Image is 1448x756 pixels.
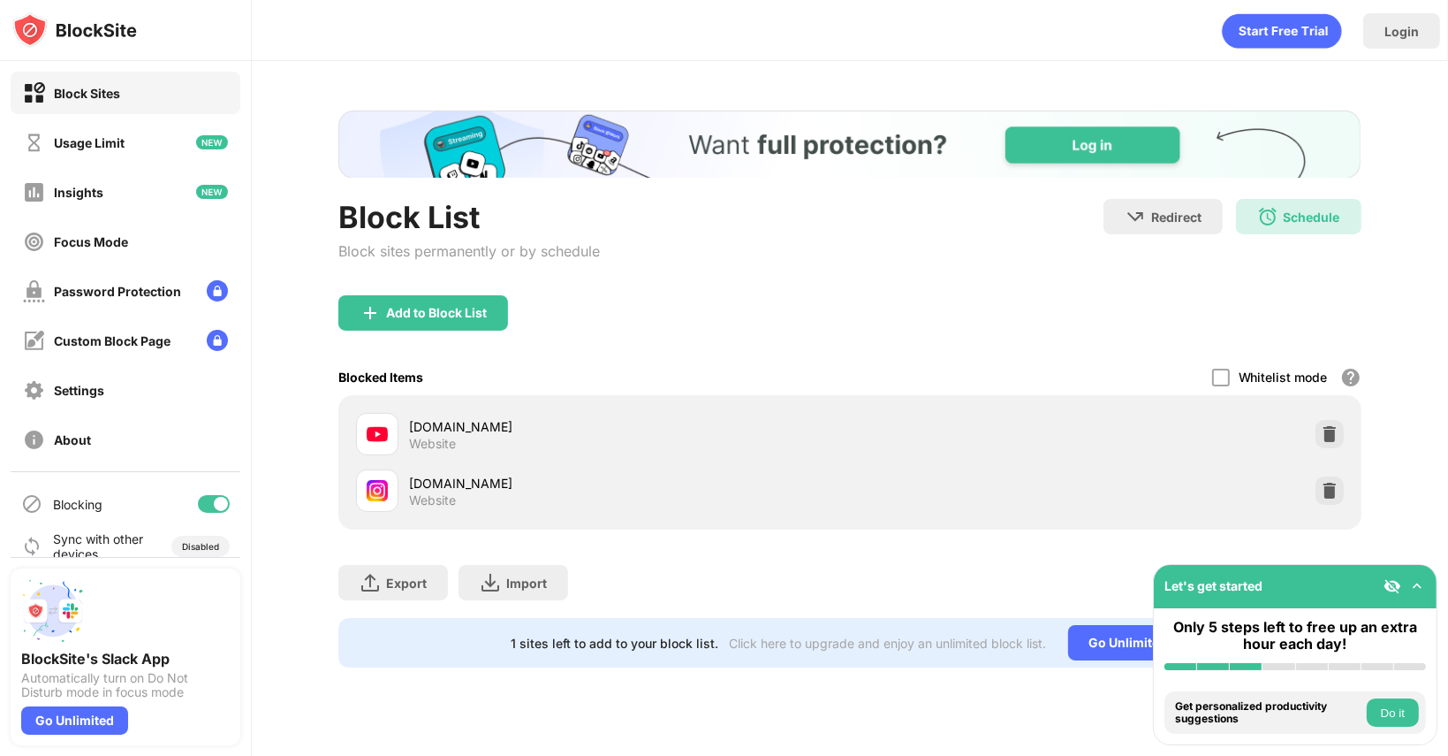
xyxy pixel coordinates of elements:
div: Block sites permanently or by schedule [338,242,600,260]
img: settings-off.svg [23,379,45,401]
div: Login [1384,24,1419,39]
div: Schedule [1284,210,1340,225]
div: BlockSite's Slack App [21,650,230,668]
div: Website [409,436,456,452]
div: Automatically turn on Do Not Disturb mode in focus mode [21,671,230,699]
div: Only 5 steps left to free up an extra hour each day! [1164,619,1426,653]
div: About [54,432,91,447]
div: Blocked Items [338,370,423,385]
div: Blocking [53,497,102,512]
div: Add to Block List [386,306,487,320]
img: time-usage-off.svg [23,132,45,154]
img: blocking-icon.svg [21,493,42,515]
div: Go Unlimited [21,706,128,735]
div: Whitelist mode [1239,370,1328,385]
div: Go Unlimited [1068,625,1189,661]
div: Custom Block Page [54,333,171,348]
div: Redirect [1151,210,1202,225]
div: Block List [338,199,600,235]
img: insights-off.svg [23,181,45,203]
div: Disabled [182,541,219,552]
button: Do it [1367,699,1419,727]
div: Focus Mode [54,234,128,249]
img: new-icon.svg [196,185,228,199]
img: favicons [367,424,388,445]
img: password-protection-off.svg [23,280,45,302]
img: lock-menu.svg [207,280,228,302]
div: Let's get started [1164,578,1262,593]
img: customize-block-page-off.svg [23,330,45,352]
img: about-off.svg [23,429,45,451]
img: block-on.svg [23,82,45,104]
div: [DOMAIN_NAME] [409,474,850,493]
div: Settings [54,383,104,398]
div: Website [409,493,456,508]
img: focus-off.svg [23,231,45,253]
div: Password Protection [54,284,181,299]
img: new-icon.svg [196,135,228,149]
div: animation [1222,13,1342,49]
div: 1 sites left to add to your block list. [512,636,719,651]
div: Insights [54,185,103,200]
img: eye-not-visible.svg [1384,577,1401,595]
img: favicons [367,480,388,501]
div: Get personalized productivity suggestions [1175,700,1362,726]
img: logo-blocksite.svg [12,12,137,48]
img: sync-icon.svg [21,536,42,557]
div: Click here to upgrade and enjoy an unlimited block list. [730,636,1047,651]
div: [DOMAIN_NAME] [409,417,850,436]
img: lock-menu.svg [207,330,228,351]
div: Import [506,576,547,591]
div: Export [386,576,427,591]
iframe: Banner [338,111,1361,178]
img: push-slack.svg [21,579,85,643]
div: Sync with other devices [53,531,144,561]
img: omni-setup-toggle.svg [1408,577,1426,595]
div: Block Sites [54,86,120,101]
div: Usage Limit [54,135,125,150]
